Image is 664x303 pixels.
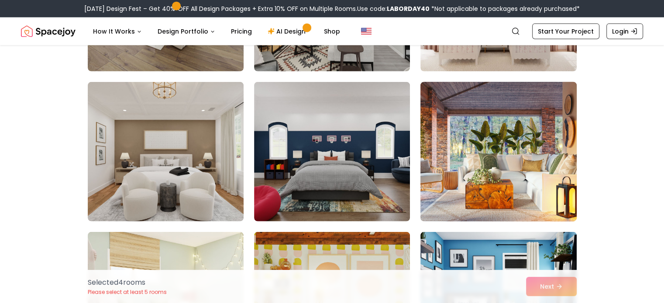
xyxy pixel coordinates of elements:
img: United States [361,26,372,37]
img: Room room-43 [88,82,244,221]
a: Login [606,24,643,39]
p: Selected 4 room s [88,277,167,288]
img: Room room-45 [416,78,580,225]
p: Please select at least 5 rooms [88,289,167,296]
div: [DATE] Design Fest – Get 40% OFF All Design Packages + Extra 10% OFF on Multiple Rooms. [84,4,580,13]
span: Use code: [357,4,430,13]
img: Room room-44 [254,82,410,221]
nav: Global [21,17,643,45]
a: AI Design [261,23,315,40]
button: How It Works [86,23,149,40]
a: Spacejoy [21,23,76,40]
a: Start Your Project [532,24,599,39]
a: Shop [317,23,347,40]
button: Design Portfolio [151,23,222,40]
b: LABORDAY40 [387,4,430,13]
span: *Not applicable to packages already purchased* [430,4,580,13]
img: Spacejoy Logo [21,23,76,40]
nav: Main [86,23,347,40]
a: Pricing [224,23,259,40]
